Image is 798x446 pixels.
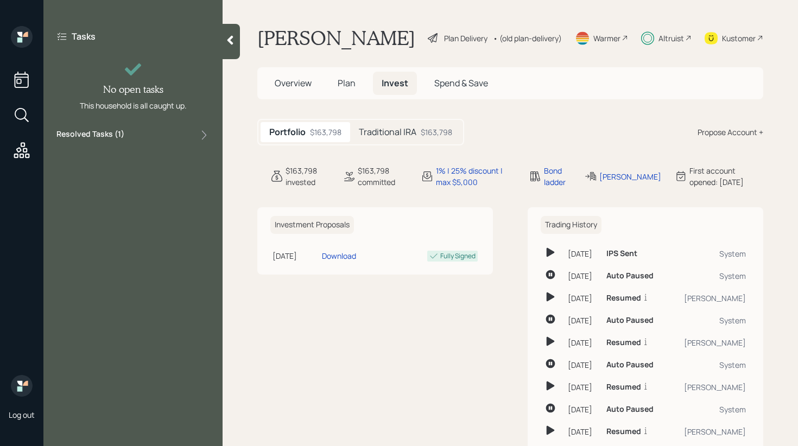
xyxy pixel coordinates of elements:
[568,315,598,326] div: [DATE]
[338,77,356,89] span: Plan
[358,165,408,188] div: $163,798 committed
[541,216,601,234] h6: Trading History
[672,292,746,304] div: [PERSON_NAME]
[80,100,187,111] div: This household is all caught up.
[434,77,488,89] span: Spend & Save
[658,33,684,44] div: Altruist
[606,294,641,303] h6: Resumed
[672,270,746,282] div: System
[672,359,746,371] div: System
[310,126,341,138] div: $163,798
[698,126,763,138] div: Propose Account +
[599,171,661,182] div: [PERSON_NAME]
[672,248,746,259] div: System
[606,360,654,369] h6: Auto Paused
[593,33,620,44] div: Warmer
[568,426,598,437] div: [DATE]
[257,26,415,50] h1: [PERSON_NAME]
[606,405,654,414] h6: Auto Paused
[9,410,35,420] div: Log out
[56,129,124,142] label: Resolved Tasks ( 1 )
[606,383,641,392] h6: Resumed
[269,127,306,137] h5: Portfolio
[568,359,598,371] div: [DATE]
[286,165,330,188] div: $163,798 invested
[103,84,163,95] h4: No open tasks
[436,165,516,188] div: 1% | 25% discount | max $5,000
[322,250,356,262] div: Download
[11,375,33,397] img: retirable_logo.png
[568,270,598,282] div: [DATE]
[273,250,318,262] div: [DATE]
[493,33,562,44] div: • (old plan-delivery)
[722,33,756,44] div: Kustomer
[382,77,408,89] span: Invest
[606,316,654,325] h6: Auto Paused
[672,426,746,437] div: [PERSON_NAME]
[672,404,746,415] div: System
[689,165,763,188] div: First account opened: [DATE]
[421,126,452,138] div: $163,798
[568,337,598,348] div: [DATE]
[568,381,598,393] div: [DATE]
[672,381,746,393] div: [PERSON_NAME]
[359,127,416,137] h5: Traditional IRA
[444,33,487,44] div: Plan Delivery
[606,249,637,258] h6: IPS Sent
[672,337,746,348] div: [PERSON_NAME]
[606,338,641,347] h6: Resumed
[72,30,96,42] label: Tasks
[270,216,354,234] h6: Investment Proposals
[672,315,746,326] div: System
[544,165,572,188] div: Bond ladder
[275,77,312,89] span: Overview
[606,427,641,436] h6: Resumed
[568,404,598,415] div: [DATE]
[568,292,598,304] div: [DATE]
[568,248,598,259] div: [DATE]
[440,251,476,261] div: Fully Signed
[606,271,654,281] h6: Auto Paused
